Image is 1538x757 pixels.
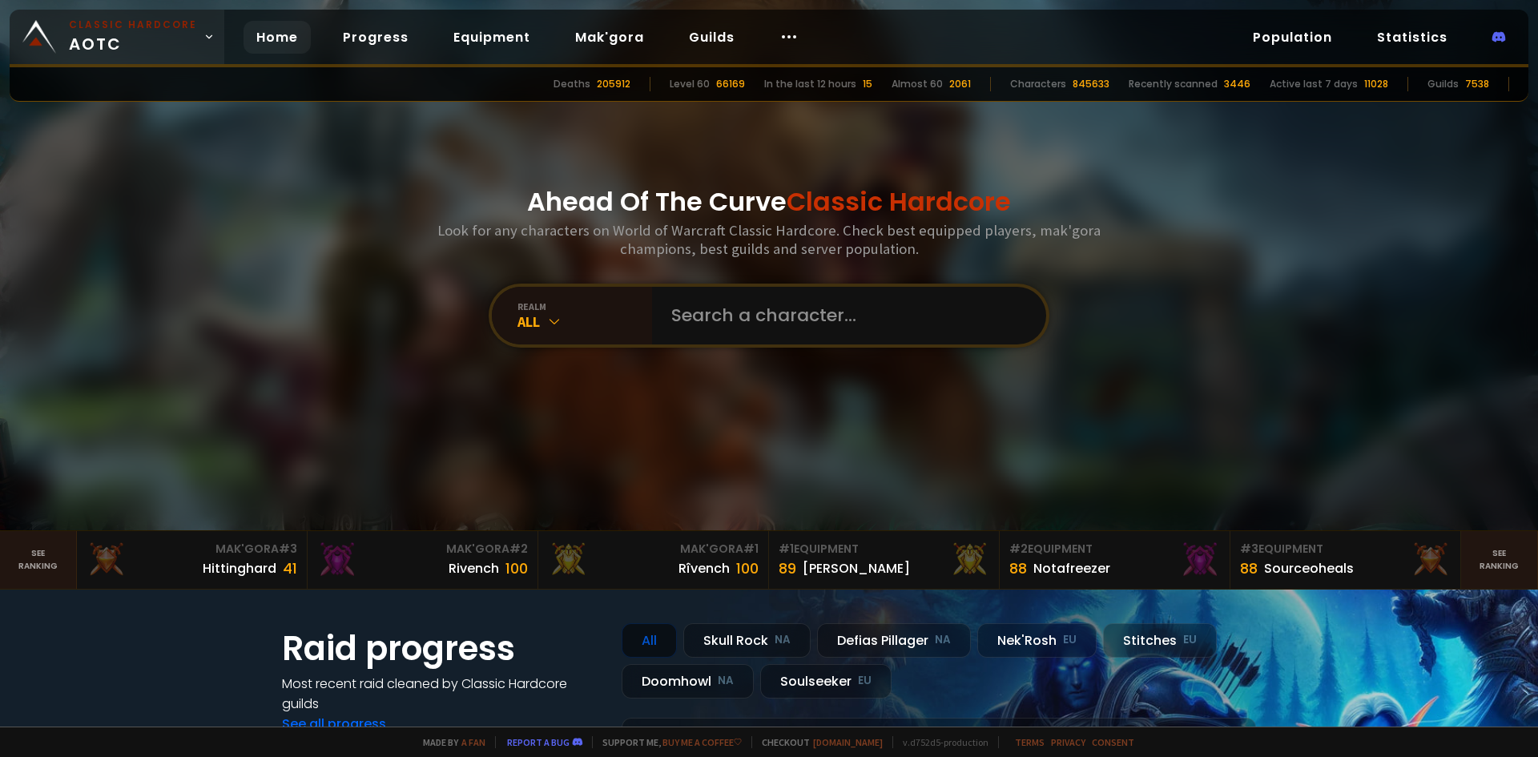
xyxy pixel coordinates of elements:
[662,736,742,748] a: Buy me a coffee
[505,558,528,579] div: 100
[1240,558,1258,579] div: 88
[678,558,730,578] div: Rîvench
[527,183,1011,221] h1: Ahead Of The Curve
[283,558,297,579] div: 41
[413,736,485,748] span: Made by
[949,77,971,91] div: 2061
[1009,558,1027,579] div: 88
[1240,541,1258,557] span: # 3
[817,623,971,658] div: Defias Pillager
[317,541,528,558] div: Mak'Gora
[769,531,1000,589] a: #1Equipment89[PERSON_NAME]
[1183,632,1197,648] small: EU
[662,287,1027,344] input: Search a character...
[592,736,742,748] span: Support me,
[1000,531,1230,589] a: #2Equipment88Notafreezer
[858,673,872,689] small: EU
[548,541,759,558] div: Mak'Gora
[775,632,791,648] small: NA
[282,623,602,674] h1: Raid progress
[1051,736,1085,748] a: Privacy
[509,541,528,557] span: # 2
[1009,541,1220,558] div: Equipment
[449,558,499,578] div: Rivench
[863,77,872,91] div: 15
[77,531,308,589] a: Mak'Gora#3Hittinghard41
[670,77,710,91] div: Level 60
[597,77,630,91] div: 205912
[1264,558,1354,578] div: Sourceoheals
[718,673,734,689] small: NA
[1230,531,1461,589] a: #3Equipment88Sourceoheals
[507,736,570,748] a: Report a bug
[282,674,602,714] h4: Most recent raid cleaned by Classic Hardcore guilds
[1240,21,1345,54] a: Population
[779,541,989,558] div: Equipment
[1073,77,1109,91] div: 845633
[743,541,759,557] span: # 1
[779,558,796,579] div: 89
[1465,77,1489,91] div: 7538
[892,736,988,748] span: v. d752d5 - production
[203,558,276,578] div: Hittinghard
[736,558,759,579] div: 100
[683,623,811,658] div: Skull Rock
[622,664,754,699] div: Doomhowl
[69,18,197,32] small: Classic Hardcore
[1427,77,1459,91] div: Guilds
[751,736,883,748] span: Checkout
[1009,541,1028,557] span: # 2
[1010,77,1066,91] div: Characters
[10,10,224,64] a: Classic HardcoreAOTC
[1015,736,1045,748] a: Terms
[1063,632,1077,648] small: EU
[787,183,1011,219] span: Classic Hardcore
[441,21,543,54] a: Equipment
[431,221,1107,258] h3: Look for any characters on World of Warcraft Classic Hardcore. Check best equipped players, mak'g...
[538,531,769,589] a: Mak'Gora#1Rîvench100
[803,558,910,578] div: [PERSON_NAME]
[1224,77,1250,91] div: 3446
[779,541,794,557] span: # 1
[1092,736,1134,748] a: Consent
[517,312,652,331] div: All
[760,664,892,699] div: Soulseeker
[1129,77,1218,91] div: Recently scanned
[461,736,485,748] a: a fan
[87,541,297,558] div: Mak'Gora
[1103,623,1217,658] div: Stitches
[554,77,590,91] div: Deaths
[813,736,883,748] a: [DOMAIN_NAME]
[1364,21,1460,54] a: Statistics
[676,21,747,54] a: Guilds
[892,77,943,91] div: Almost 60
[244,21,311,54] a: Home
[1240,541,1451,558] div: Equipment
[764,77,856,91] div: In the last 12 hours
[517,300,652,312] div: realm
[69,18,197,56] span: AOTC
[308,531,538,589] a: Mak'Gora#2Rivench100
[622,623,677,658] div: All
[562,21,657,54] a: Mak'gora
[1364,77,1388,91] div: 11028
[282,715,386,733] a: See all progress
[1033,558,1110,578] div: Notafreezer
[1461,531,1538,589] a: Seeranking
[977,623,1097,658] div: Nek'Rosh
[935,632,951,648] small: NA
[1270,77,1358,91] div: Active last 7 days
[330,21,421,54] a: Progress
[279,541,297,557] span: # 3
[716,77,745,91] div: 66169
